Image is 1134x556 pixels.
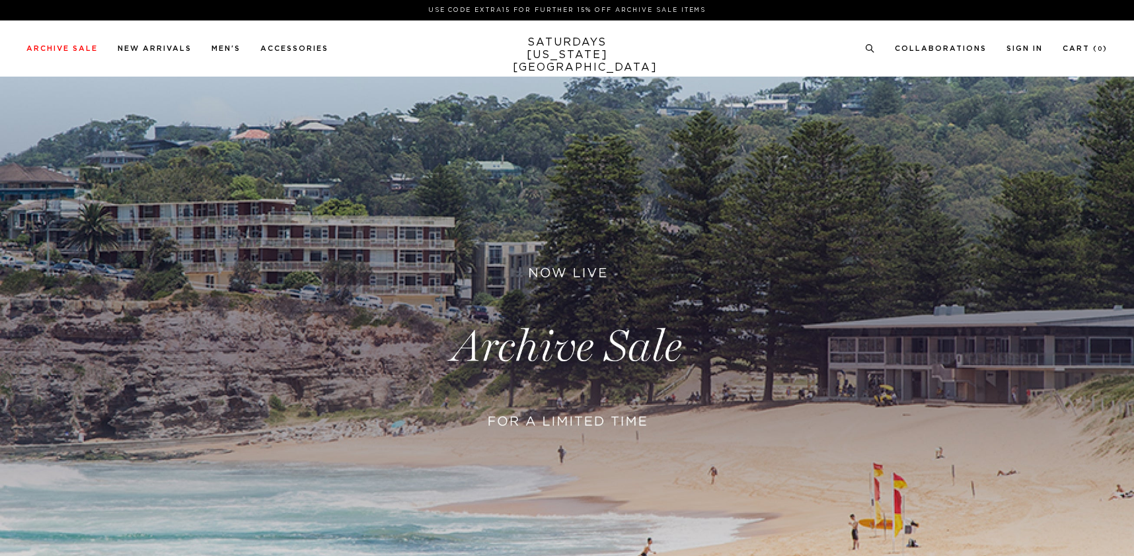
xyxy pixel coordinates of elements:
[1098,46,1103,52] small: 0
[895,45,987,52] a: Collaborations
[260,45,328,52] a: Accessories
[1063,45,1108,52] a: Cart (0)
[118,45,192,52] a: New Arrivals
[26,45,98,52] a: Archive Sale
[32,5,1102,15] p: Use Code EXTRA15 for Further 15% Off Archive Sale Items
[1006,45,1043,52] a: Sign In
[211,45,241,52] a: Men's
[513,36,622,74] a: SATURDAYS[US_STATE][GEOGRAPHIC_DATA]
